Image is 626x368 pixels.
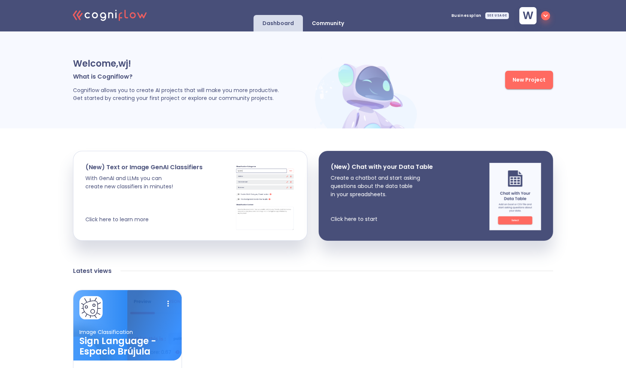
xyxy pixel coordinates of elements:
span: New Project [513,75,546,85]
img: chat img [489,163,541,230]
span: Business plan [451,14,481,18]
p: Create a chatbot and start asking questions about the data table in your spreadsheets. Click here... [331,174,433,223]
span: w [523,10,534,21]
p: Community [312,20,344,27]
p: (New) Text or Image GenAI Classifiers [85,163,203,171]
div: SEE USAGE [485,12,509,19]
h3: Sign Language - Espacio Brújula [79,336,176,357]
p: With GenAI and LLMs you can create new classifiers in minutes! Click here to learn more [85,174,203,223]
p: Cogniflow allows you to create AI projects that will make you more productive. Get started by cre... [73,86,313,102]
img: card avatar [80,297,101,318]
p: What is Cogniflow? [73,73,313,80]
h4: Latest views [73,267,112,275]
p: Welcome, wj ! [73,58,313,70]
img: header robot [313,57,421,128]
img: cards stack img [235,163,295,231]
button: w [513,5,553,27]
p: Image Classification [79,329,176,336]
p: Dashboard [262,20,294,27]
button: New Project [505,71,553,89]
p: (New) Chat with your Data Table [331,163,433,171]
